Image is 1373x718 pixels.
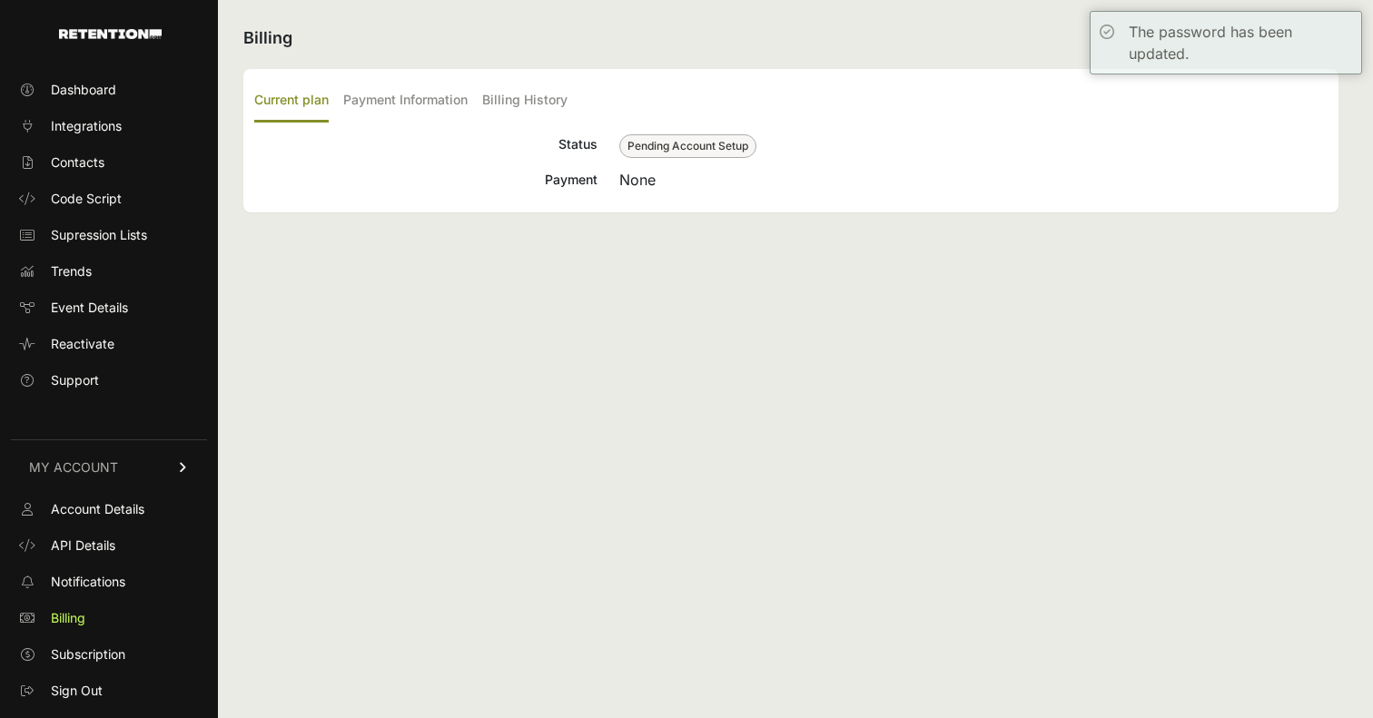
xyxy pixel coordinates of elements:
span: Account Details [51,500,144,518]
img: Retention.com [59,29,162,39]
span: Dashboard [51,81,116,99]
span: Contacts [51,153,104,172]
a: Event Details [11,293,207,322]
span: Reactivate [51,335,114,353]
a: Supression Lists [11,221,207,250]
label: Payment Information [343,80,468,123]
label: Current plan [254,80,329,123]
div: Status [254,133,598,158]
a: Support [11,366,207,395]
span: Integrations [51,117,122,135]
a: Sign Out [11,676,207,705]
span: Notifications [51,573,125,591]
a: Notifications [11,567,207,596]
div: Payment [254,169,598,191]
a: Integrations [11,112,207,141]
span: Subscription [51,645,125,664]
a: Account Details [11,495,207,524]
span: Trends [51,262,92,280]
span: API Details [51,536,115,555]
a: API Details [11,531,207,560]
a: Trends [11,257,207,286]
div: None [619,169,1328,191]
a: MY ACCOUNT [11,439,207,495]
div: The password has been updated. [1129,21,1352,64]
a: Subscription [11,640,207,669]
span: Billing [51,609,85,627]
span: Pending Account Setup [619,134,756,158]
h2: Billing [243,25,1338,51]
span: Code Script [51,190,122,208]
span: Event Details [51,299,128,317]
span: Supression Lists [51,226,147,244]
a: Billing [11,604,207,633]
a: Code Script [11,184,207,213]
label: Billing History [482,80,568,123]
a: Reactivate [11,329,207,359]
a: Contacts [11,148,207,177]
span: Sign Out [51,682,103,700]
span: MY ACCOUNT [29,458,118,477]
a: Dashboard [11,75,207,104]
span: Support [51,371,99,389]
